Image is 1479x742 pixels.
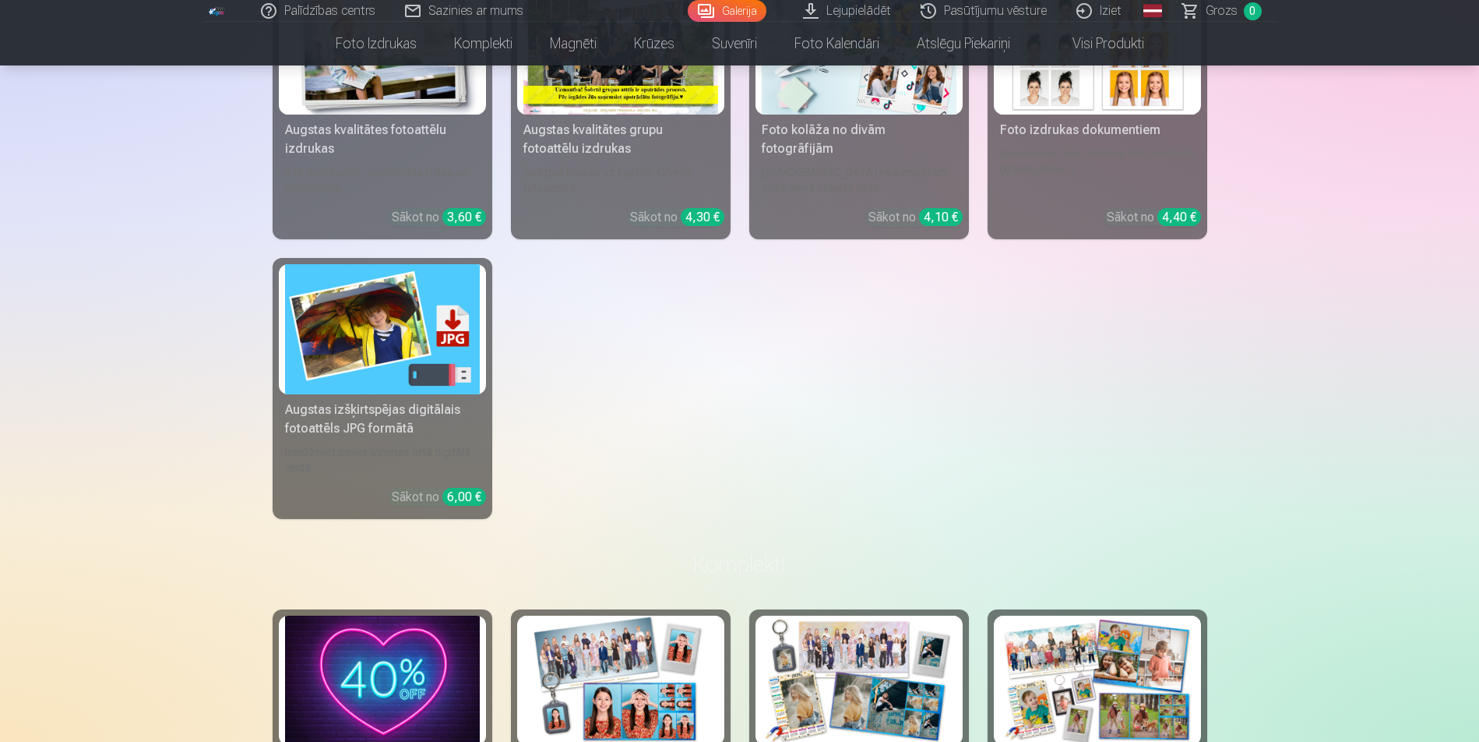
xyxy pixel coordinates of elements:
[517,121,724,158] div: Augstas kvalitātes grupu fotoattēlu izdrukas
[279,444,486,475] div: Iemūžiniet savas atmiņas ērtā digitālā veidā
[681,208,724,226] div: 4,30 €
[285,264,480,394] img: Augstas izšķirtspējas digitālais fotoattēls JPG formātā
[994,146,1201,196] div: Universālas foto izdrukas dokumentiem (6 fotogrāfijas)
[435,22,531,65] a: Komplekti
[1206,2,1238,20] span: Grozs
[273,258,492,519] a: Augstas izšķirtspējas digitālais fotoattēls JPG formātāAugstas izšķirtspējas digitālais fotoattēl...
[615,22,693,65] a: Krūzes
[392,208,486,227] div: Sākot no
[776,22,898,65] a: Foto kalendāri
[442,488,486,506] div: 6,00 €
[994,121,1201,140] div: Foto izdrukas dokumentiem
[517,164,724,196] div: Spilgtas krāsas uz Fuji Film Crystal fotopapīra
[755,164,963,196] div: [DEMOGRAPHIC_DATA] neaizmirstami mirkļi vienā skaistā bildē
[279,121,486,158] div: Augstas kvalitātes fotoattēlu izdrukas
[392,488,486,507] div: Sākot no
[898,22,1029,65] a: Atslēgu piekariņi
[868,208,963,227] div: Sākot no
[531,22,615,65] a: Magnēti
[693,22,776,65] a: Suvenīri
[279,401,486,438] div: Augstas izšķirtspējas digitālais fotoattēls JPG formātā
[630,208,724,227] div: Sākot no
[1244,2,1262,20] span: 0
[317,22,435,65] a: Foto izdrukas
[209,6,226,16] img: /fa1
[1157,208,1201,226] div: 4,40 €
[279,164,486,196] div: 210 gsm papīrs, piesātināta krāsa un detalizācija
[285,550,1195,578] h3: Komplekti
[1029,22,1163,65] a: Visi produkti
[442,208,486,226] div: 3,60 €
[755,121,963,158] div: Foto kolāža no divām fotogrāfijām
[919,208,963,226] div: 4,10 €
[1107,208,1201,227] div: Sākot no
